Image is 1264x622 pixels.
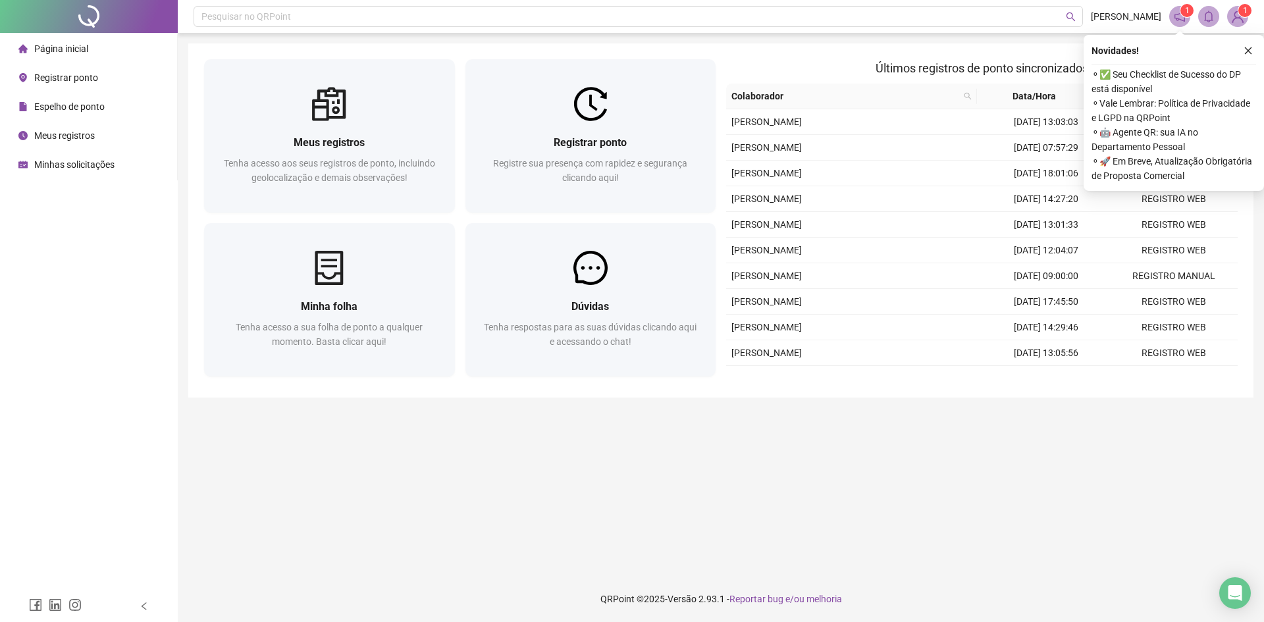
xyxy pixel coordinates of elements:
[982,238,1110,263] td: [DATE] 12:04:07
[484,322,697,347] span: Tenha respostas para as suas dúvidas clicando aqui e acessando o chat!
[1185,6,1190,15] span: 1
[1174,11,1186,22] span: notification
[731,219,802,230] span: [PERSON_NAME]
[34,159,115,170] span: Minhas solicitações
[876,61,1088,75] span: Últimos registros de ponto sincronizados
[1238,4,1251,17] sup: Atualize o seu contato no menu Meus Dados
[1219,577,1251,609] div: Open Intercom Messenger
[982,212,1110,238] td: [DATE] 13:01:33
[224,158,435,183] span: Tenha acesso aos seus registros de ponto, incluindo geolocalização e demais observações!
[982,89,1087,103] span: Data/Hora
[982,315,1110,340] td: [DATE] 14:29:46
[982,161,1110,186] td: [DATE] 18:01:06
[1228,7,1248,26] img: 84421
[236,322,423,347] span: Tenha acesso a sua folha de ponto a qualquer momento. Basta clicar aqui!
[731,194,802,204] span: [PERSON_NAME]
[731,271,802,281] span: [PERSON_NAME]
[731,245,802,255] span: [PERSON_NAME]
[731,296,802,307] span: [PERSON_NAME]
[18,102,28,111] span: file
[982,186,1110,212] td: [DATE] 14:27:20
[1110,186,1238,212] td: REGISTRO WEB
[204,59,455,213] a: Meus registrosTenha acesso aos seus registros de ponto, incluindo geolocalização e demais observa...
[178,576,1264,622] footer: QRPoint © 2025 - 2.93.1 -
[18,131,28,140] span: clock-circle
[1243,6,1248,15] span: 1
[1244,46,1253,55] span: close
[1110,340,1238,366] td: REGISTRO WEB
[34,101,105,112] span: Espelho de ponto
[204,223,455,376] a: Minha folhaTenha acesso a sua folha de ponto a qualquer momento. Basta clicar aqui!
[982,263,1110,289] td: [DATE] 09:00:00
[18,73,28,82] span: environment
[982,135,1110,161] td: [DATE] 07:57:29
[729,594,842,604] span: Reportar bug e/ou melhoria
[1110,289,1238,315] td: REGISTRO WEB
[34,130,95,141] span: Meus registros
[465,223,716,376] a: DúvidasTenha respostas para as suas dúvidas clicando aqui e acessando o chat!
[1091,9,1161,24] span: [PERSON_NAME]
[1110,366,1238,392] td: REGISTRO WEB
[34,72,98,83] span: Registrar ponto
[982,289,1110,315] td: [DATE] 17:45:50
[731,117,802,127] span: [PERSON_NAME]
[1092,67,1256,96] span: ⚬ ✅ Seu Checklist de Sucesso do DP está disponível
[961,86,974,106] span: search
[68,598,82,611] span: instagram
[731,89,959,103] span: Colaborador
[1110,238,1238,263] td: REGISTRO WEB
[465,59,716,213] a: Registrar pontoRegistre sua presença com rapidez e segurança clicando aqui!
[49,598,62,611] span: linkedin
[668,594,697,604] span: Versão
[1092,96,1256,125] span: ⚬ Vale Lembrar: Política de Privacidade e LGPD na QRPoint
[493,158,687,183] span: Registre sua presença com rapidez e segurança clicando aqui!
[18,160,28,169] span: schedule
[982,366,1110,392] td: [DATE] 08:14:38
[1092,125,1256,154] span: ⚬ 🤖 Agente QR: sua IA no Departamento Pessoal
[29,598,42,611] span: facebook
[571,300,609,313] span: Dúvidas
[731,322,802,332] span: [PERSON_NAME]
[982,109,1110,135] td: [DATE] 13:03:03
[731,142,802,153] span: [PERSON_NAME]
[554,136,627,149] span: Registrar ponto
[1110,315,1238,340] td: REGISTRO WEB
[731,168,802,178] span: [PERSON_NAME]
[1203,11,1215,22] span: bell
[982,340,1110,366] td: [DATE] 13:05:56
[731,348,802,358] span: [PERSON_NAME]
[301,300,357,313] span: Minha folha
[140,602,149,611] span: left
[1092,43,1139,58] span: Novidades !
[18,44,28,53] span: home
[1110,212,1238,238] td: REGISTRO WEB
[1092,154,1256,183] span: ⚬ 🚀 Em Breve, Atualização Obrigatória de Proposta Comercial
[34,43,88,54] span: Página inicial
[1180,4,1194,17] sup: 1
[964,92,972,100] span: search
[294,136,365,149] span: Meus registros
[1110,263,1238,289] td: REGISTRO MANUAL
[1066,12,1076,22] span: search
[977,84,1103,109] th: Data/Hora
